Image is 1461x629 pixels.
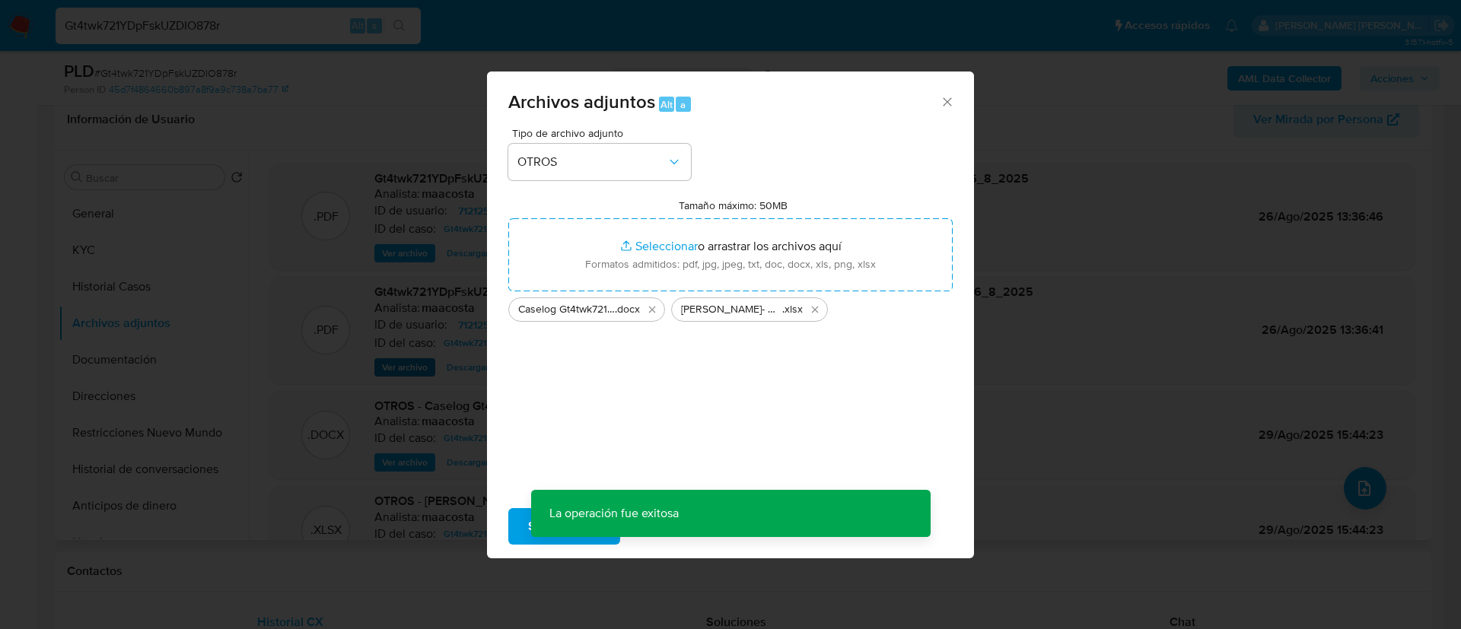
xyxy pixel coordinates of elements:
span: Subir archivo [528,510,600,543]
span: .xlsx [782,302,803,317]
span: .docx [615,302,640,317]
span: a [680,97,686,112]
ul: Archivos seleccionados [508,291,953,322]
span: Archivos adjuntos [508,88,655,115]
span: Alt [660,97,673,112]
span: [PERSON_NAME]- Movimientos [681,302,782,317]
label: Tamaño máximo: 50MB [679,199,788,212]
span: Caselog Gt4twk721YDpFskUZDIO878r_2025_07_18_12_24_03 [518,302,615,317]
button: Eliminar Daniel Alberto Purulla- Movimientos.xlsx [806,300,824,319]
button: Cerrar [940,94,953,108]
span: Cancelar [646,510,695,543]
p: La operación fue exitosa [531,490,697,537]
button: Subir archivo [508,508,620,545]
span: OTROS [517,154,667,170]
span: Tipo de archivo adjunto [512,128,695,138]
button: Eliminar Caselog Gt4twk721YDpFskUZDIO878r_2025_07_18_12_24_03.docx [643,300,661,319]
button: OTROS [508,144,691,180]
